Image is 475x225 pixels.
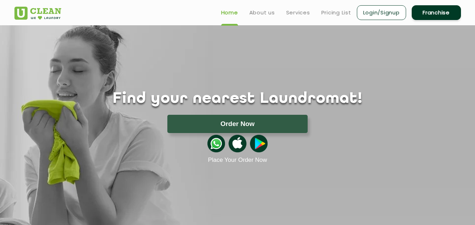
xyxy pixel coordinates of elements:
h1: Find your nearest Laundromat! [9,90,466,108]
a: About us [249,8,275,17]
a: Login/Signup [357,5,406,20]
img: UClean Laundry and Dry Cleaning [14,7,61,20]
img: playstoreicon.png [250,135,268,152]
button: Order Now [167,115,308,133]
img: whatsappicon.png [207,135,225,152]
a: Pricing List [321,8,351,17]
a: Place Your Order Now [208,157,267,164]
a: Franchise [412,5,461,20]
a: Home [221,8,238,17]
img: apple-icon.png [229,135,246,152]
a: Services [286,8,310,17]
